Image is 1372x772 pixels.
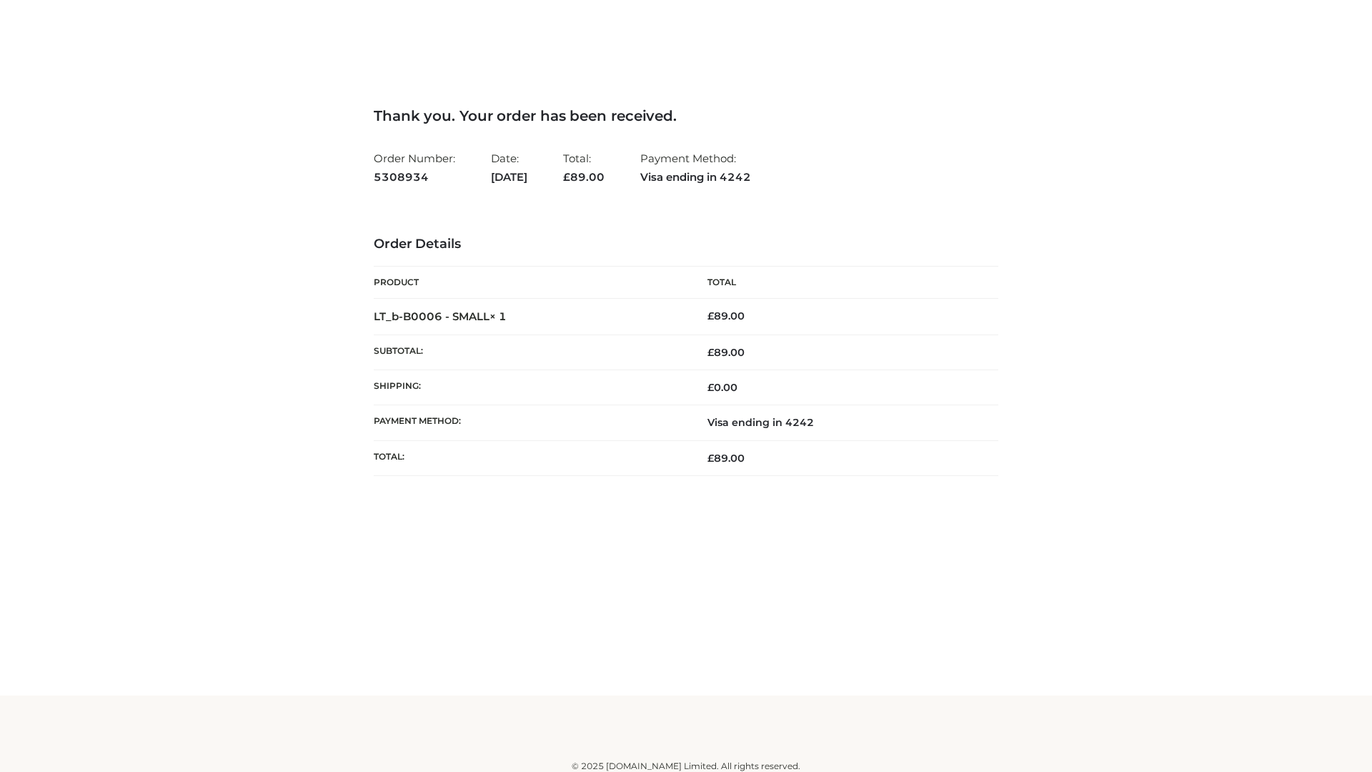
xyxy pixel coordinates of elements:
th: Payment method: [374,405,686,440]
th: Total [686,267,998,299]
th: Product [374,267,686,299]
span: £ [707,381,714,394]
span: 89.00 [707,346,745,359]
h3: Thank you. Your order has been received. [374,107,998,124]
th: Shipping: [374,370,686,405]
bdi: 0.00 [707,381,737,394]
li: Order Number: [374,146,455,189]
th: Subtotal: [374,335,686,370]
li: Total: [563,146,605,189]
span: £ [707,346,714,359]
span: 89.00 [707,452,745,465]
bdi: 89.00 [707,310,745,322]
strong: 5308934 [374,168,455,187]
span: £ [563,170,570,184]
strong: × 1 [489,310,507,323]
li: Date: [491,146,527,189]
h3: Order Details [374,237,998,252]
span: 89.00 [563,170,605,184]
strong: LT_b-B0006 - SMALL [374,310,507,323]
strong: [DATE] [491,168,527,187]
span: £ [707,310,714,322]
td: Visa ending in 4242 [686,405,998,440]
span: £ [707,452,714,465]
strong: Visa ending in 4242 [640,168,751,187]
li: Payment Method: [640,146,751,189]
th: Total: [374,440,686,475]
